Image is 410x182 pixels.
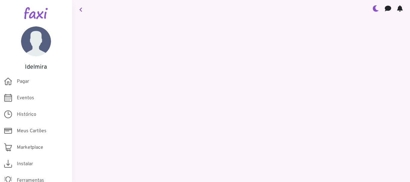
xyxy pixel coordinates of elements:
[17,111,36,118] span: Histórico
[17,127,47,135] span: Meus Cartões
[17,78,29,85] span: Pagar
[9,64,63,71] h5: Idelmira
[17,144,43,151] span: Marketplace
[17,94,34,102] span: Eventos
[17,160,33,168] span: Instalar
